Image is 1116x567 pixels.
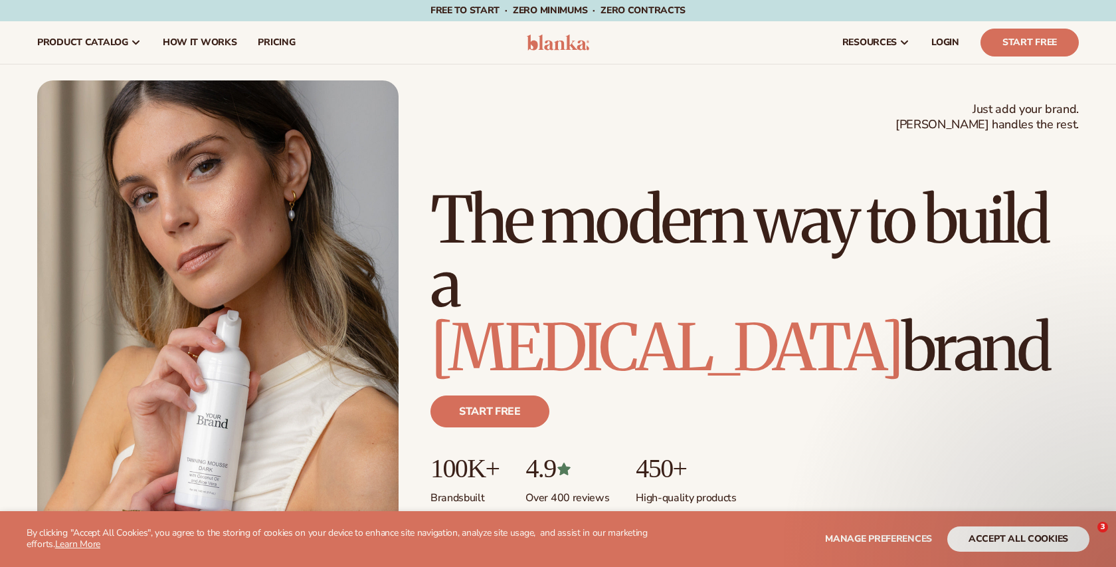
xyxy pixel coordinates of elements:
p: 4.9 [525,454,609,483]
span: LOGIN [931,37,959,48]
p: By clicking "Accept All Cookies", you agree to the storing of cookies on your device to enhance s... [27,528,651,550]
a: resources [832,21,921,64]
span: How It Works [163,37,237,48]
span: Manage preferences [825,532,932,545]
h1: The modern way to build a brand [430,188,1079,380]
p: Brands built [430,483,499,505]
span: product catalog [37,37,128,48]
p: 450+ [636,454,736,483]
p: Over 400 reviews [525,483,609,505]
p: 100K+ [430,454,499,483]
img: logo [527,35,590,51]
a: product catalog [27,21,152,64]
a: LOGIN [921,21,970,64]
iframe: Intercom live chat [1070,522,1102,554]
span: [MEDICAL_DATA] [430,308,901,388]
span: resources [842,37,897,48]
a: Start Free [980,29,1079,57]
a: Learn More [55,538,100,550]
span: Just add your brand. [PERSON_NAME] handles the rest. [895,102,1079,133]
button: Manage preferences [825,526,932,552]
button: accept all cookies [947,526,1089,552]
a: pricing [247,21,306,64]
a: How It Works [152,21,248,64]
p: High-quality products [636,483,736,505]
img: Female holding tanning mousse. [37,80,399,536]
span: Free to start · ZERO minimums · ZERO contracts [430,4,686,17]
span: 3 [1097,522,1108,532]
span: pricing [258,37,295,48]
a: Start free [430,396,549,427]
